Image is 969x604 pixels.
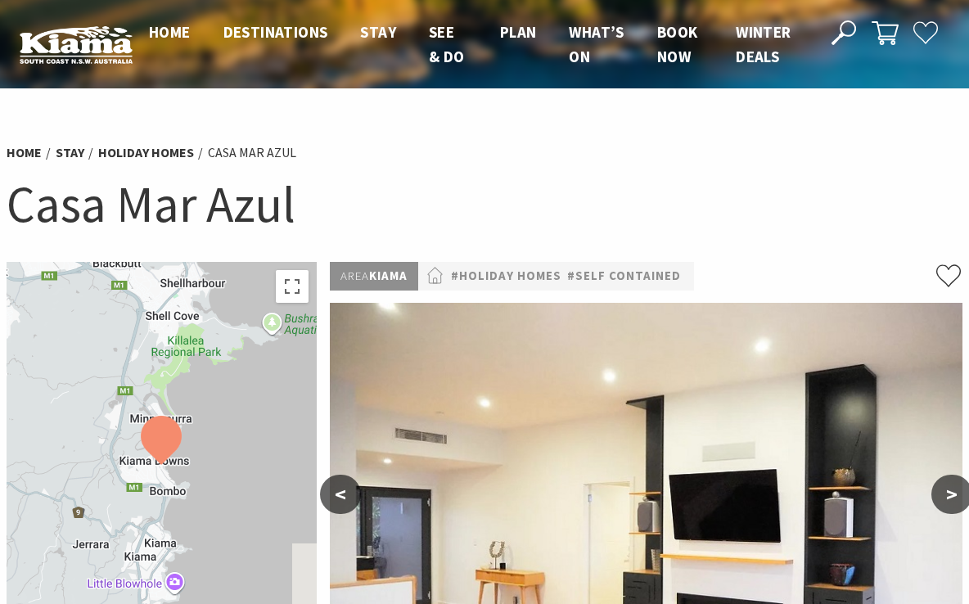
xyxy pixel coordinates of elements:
[567,266,681,286] a: #Self Contained
[56,144,84,161] a: Stay
[330,262,418,291] p: Kiama
[223,22,328,42] span: Destinations
[320,475,361,514] button: <
[276,270,309,303] button: Toggle fullscreen view
[657,22,698,66] span: Book now
[429,22,465,66] span: See & Do
[569,22,624,66] span: What’s On
[133,20,813,70] nav: Main Menu
[340,268,369,283] span: Area
[7,144,42,161] a: Home
[149,22,191,42] span: Home
[98,144,194,161] a: Holiday Homes
[7,172,962,237] h1: Casa Mar Azul
[20,25,133,64] img: Kiama Logo
[360,22,396,42] span: Stay
[736,22,791,66] span: Winter Deals
[451,266,561,286] a: #Holiday Homes
[208,142,296,163] li: Casa Mar Azul
[500,22,537,42] span: Plan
